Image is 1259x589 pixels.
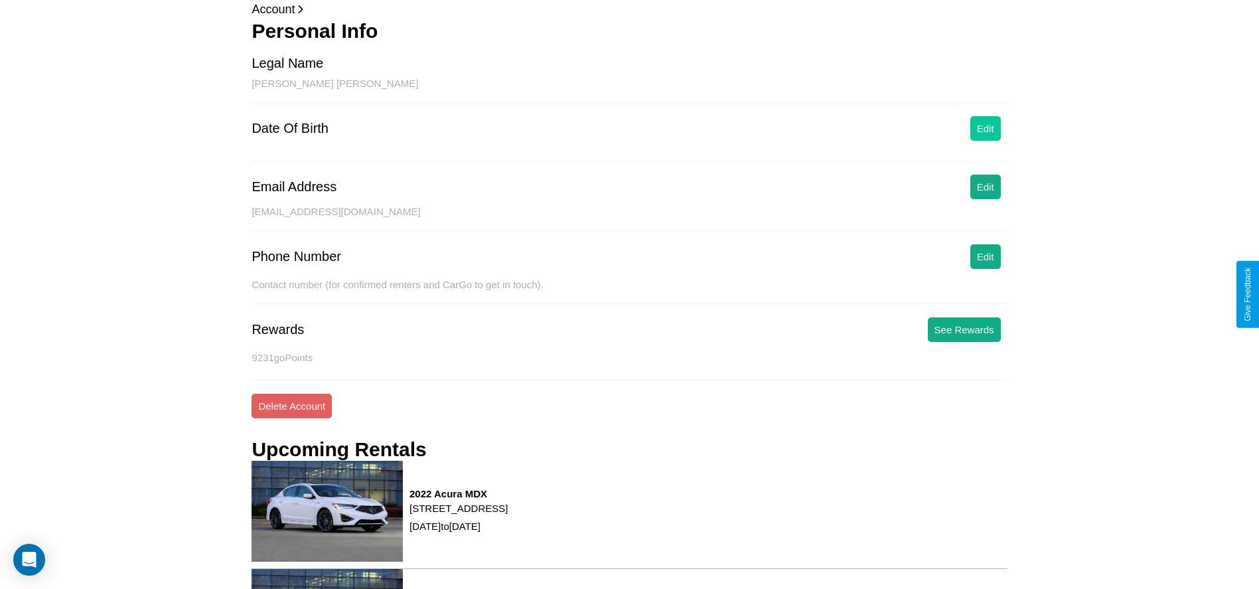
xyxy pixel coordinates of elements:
[252,438,426,461] h3: Upcoming Rentals
[252,121,329,136] div: Date Of Birth
[13,544,45,576] div: Open Intercom Messenger
[252,78,1007,103] div: [PERSON_NAME] [PERSON_NAME]
[252,206,1007,231] div: [EMAIL_ADDRESS][DOMAIN_NAME]
[409,499,508,517] p: [STREET_ADDRESS]
[970,116,1001,141] button: Edit
[409,488,508,499] h3: 2022 Acura MDX
[252,179,336,195] div: Email Address
[252,249,341,264] div: Phone Number
[970,175,1001,199] button: Edit
[252,349,1007,367] p: 9231 goPoints
[252,322,304,337] div: Rewards
[928,317,1001,342] button: See Rewards
[252,20,1007,42] h3: Personal Info
[252,394,332,418] button: Delete Account
[1243,268,1252,321] div: Give Feedback
[409,517,508,535] p: [DATE] to [DATE]
[252,56,323,71] div: Legal Name
[970,244,1001,269] button: Edit
[252,279,1007,304] div: Contact number (for confirmed renters and CarGo to get in touch).
[252,461,403,562] img: rental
